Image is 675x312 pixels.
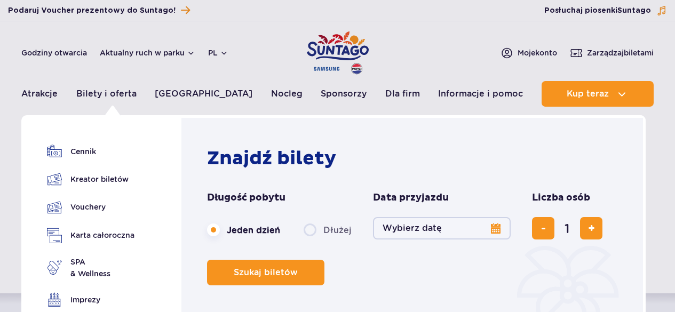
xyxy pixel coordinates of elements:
[542,81,654,107] button: Kup teraz
[567,89,609,99] span: Kup teraz
[385,81,420,107] a: Dla firm
[438,81,523,107] a: Informacje i pomoc
[532,191,590,204] span: Liczba osób
[587,47,654,58] span: Zarządzaj biletami
[21,47,87,58] a: Godziny otwarcia
[47,172,134,187] a: Kreator biletów
[208,47,228,58] button: pl
[580,217,602,239] button: dodaj bilet
[321,81,367,107] a: Sponsorzy
[570,46,654,59] a: Zarządzajbiletami
[207,147,623,170] h2: Znajdź bilety
[518,47,557,58] span: Moje konto
[554,215,580,241] input: liczba biletów
[76,81,137,107] a: Bilety i oferta
[532,217,554,239] button: usuń bilet
[47,144,134,159] a: Cennik
[373,191,449,204] span: Data przyjazdu
[47,256,134,279] a: SPA& Wellness
[271,81,303,107] a: Nocleg
[47,199,134,215] a: Vouchery
[21,81,58,107] a: Atrakcje
[100,49,195,57] button: Aktualny ruch w parku
[501,46,557,59] a: Mojekonto
[234,268,298,277] span: Szukaj biletów
[155,81,252,107] a: [GEOGRAPHIC_DATA]
[207,219,280,241] label: Jeden dzień
[304,219,352,241] label: Dłużej
[47,228,134,243] a: Karta całoroczna
[70,256,110,279] span: SPA & Wellness
[373,217,511,239] button: Wybierz datę
[207,191,285,204] span: Długość pobytu
[207,260,324,285] button: Szukaj biletów
[47,292,134,307] a: Imprezy
[207,191,623,285] form: Planowanie wizyty w Park of Poland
